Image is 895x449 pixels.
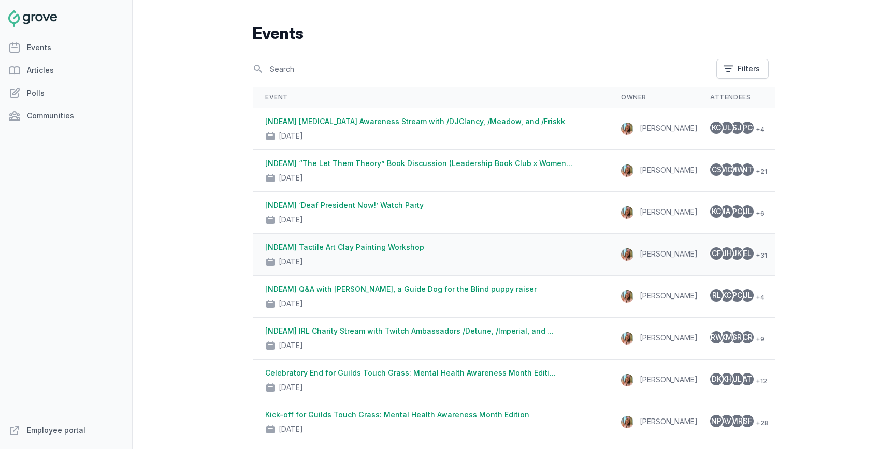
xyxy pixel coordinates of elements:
[253,60,710,78] input: Search
[732,208,742,215] span: PC
[279,173,303,183] div: [DATE]
[732,292,742,299] span: PC
[265,201,424,209] a: [NDEAM] ‘Deaf President Now!’ Watch Party
[743,124,753,131] span: PC
[265,410,529,419] a: Kick-off for Guilds Touch Grass: Mental Health Awareness Month Edition
[265,117,565,126] a: [NDEAM] [MEDICAL_DATA] Awareness Stream with /DJClancy, /Meadow, and /Friskk
[743,250,752,257] span: EL
[743,334,753,341] span: CR
[742,166,753,173] span: NT
[712,124,721,131] span: KC
[743,376,752,383] span: AT
[743,417,752,425] span: SF
[640,375,698,384] span: [PERSON_NAME]
[731,417,743,425] span: MR
[722,292,731,299] span: KC
[720,166,733,173] span: MG
[732,124,742,131] span: SJ
[732,250,742,257] span: JK
[265,326,554,335] a: [NDEAM] IRL Charity Stream with Twitch Ambassadors /Detune, /Imperial, and ...
[712,208,721,215] span: KC
[253,24,775,42] h1: Events
[640,207,698,216] span: [PERSON_NAME]
[265,243,424,251] a: [NDEAM] Tactile Art Clay Painting Workshop
[712,292,721,299] span: RL
[716,59,769,79] button: Filters
[253,87,609,108] th: Event
[640,166,698,174] span: [PERSON_NAME]
[279,340,303,351] div: [DATE]
[712,250,721,257] span: CF
[722,250,732,257] span: JH
[730,166,744,173] span: MW
[279,131,303,141] div: [DATE]
[752,124,764,136] span: + 4
[724,208,730,215] span: IA
[698,87,781,108] th: Attendees
[752,249,767,262] span: + 31
[279,215,303,225] div: [DATE]
[733,376,742,383] span: JL
[743,208,752,215] span: JL
[721,334,732,341] span: KM
[722,417,731,425] span: AV
[752,333,764,346] span: + 9
[279,257,303,267] div: [DATE]
[732,334,742,341] span: SR
[752,417,769,429] span: + 28
[752,207,764,220] span: + 6
[265,159,572,168] a: [NDEAM] “The Let Them Theory” Book Discussion (Leadership Book Club x Women...
[640,333,698,342] span: [PERSON_NAME]
[640,124,698,132] span: [PERSON_NAME]
[640,291,698,300] span: [PERSON_NAME]
[743,292,752,299] span: JL
[712,166,721,173] span: CS
[279,424,303,435] div: [DATE]
[752,291,764,304] span: + 4
[640,417,698,426] span: [PERSON_NAME]
[265,368,556,377] a: Celebratory End for Guilds Touch Grass: Mental Health Awareness Month Editi...
[265,285,537,293] a: [NDEAM] Q&A with [PERSON_NAME], a Guide Dog for the Blind puppy raiser
[722,376,732,383] span: KH
[279,382,303,393] div: [DATE]
[712,376,721,383] span: DK
[640,249,698,258] span: [PERSON_NAME]
[752,166,767,178] span: + 21
[711,417,721,425] span: NP
[279,298,303,309] div: [DATE]
[609,87,698,108] th: Owner
[711,334,723,341] span: RW
[8,10,57,27] img: Grove
[752,375,767,387] span: + 12
[723,124,731,131] span: JL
